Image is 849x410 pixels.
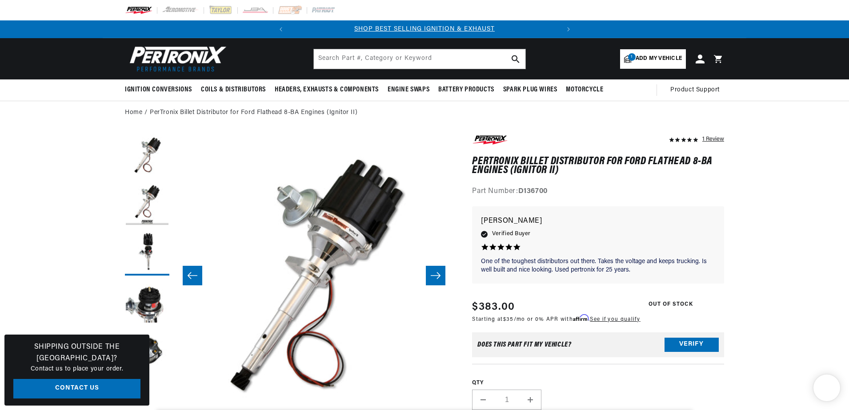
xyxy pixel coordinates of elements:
button: Translation missing: en.sections.announcements.next_announcement [560,20,577,38]
span: Out of Stock [644,299,698,310]
p: Starting at /mo or 0% APR with . [472,315,640,323]
a: Home [125,108,142,118]
span: Ignition Conversions [125,85,192,95]
button: Slide left [183,266,202,285]
summary: Motorcycle [561,79,608,100]
summary: Coils & Distributors [196,79,270,100]
summary: Ignition Conversions [125,79,196,100]
h1: PerTronix Billet Distributor for Ford Flathead 8-BA Engines (Ignitor II) [472,157,724,175]
button: Verify [665,338,719,352]
span: $383.00 [472,299,515,315]
strong: D136700 [518,188,548,195]
button: Slide right [426,266,445,285]
span: 1 [628,53,636,61]
button: Load image 2 in gallery view [125,182,169,227]
span: Product Support [670,85,720,95]
a: SHOP BEST SELLING IGNITION & EXHAUST [354,26,495,32]
span: $35 [503,317,514,322]
button: Translation missing: en.sections.announcements.previous_announcement [272,20,290,38]
summary: Engine Swaps [383,79,434,100]
a: PerTronix Billet Distributor for Ford Flathead 8-BA Engines (Ignitor II) [150,108,357,118]
span: Affirm [573,315,589,321]
p: One of the toughest distributors out there. Takes the voltage and keeps trucking. Is well built a... [481,257,715,275]
button: Load image 5 in gallery view [125,329,169,373]
button: Load image 4 in gallery view [125,280,169,324]
label: QTY [472,379,724,387]
div: 1 Review [702,134,724,144]
button: search button [506,49,525,69]
summary: Headers, Exhausts & Components [270,79,383,100]
span: Add my vehicle [636,55,682,63]
span: Spark Plug Wires [503,85,557,95]
summary: Product Support [670,79,724,101]
slideshow-component: Translation missing: en.sections.announcements.announcement_bar [103,20,746,38]
summary: Spark Plug Wires [499,79,562,100]
button: Load image 1 in gallery view [125,134,169,178]
span: Verified Buyer [492,229,530,239]
span: Motorcycle [566,85,603,95]
input: Search Part #, Category or Keyword [314,49,525,69]
div: Announcement [290,24,560,34]
span: Battery Products [438,85,494,95]
a: 1Add my vehicle [620,49,686,69]
nav: breadcrumbs [125,108,724,118]
a: See if you qualify - Learn more about Affirm Financing (opens in modal) [590,317,640,322]
div: Does This part fit My vehicle? [477,341,571,348]
div: 1 of 2 [290,24,560,34]
p: [PERSON_NAME] [481,215,715,228]
span: Headers, Exhausts & Components [275,85,379,95]
span: Engine Swaps [388,85,429,95]
img: Pertronix [125,43,227,74]
a: Contact Us [13,379,140,399]
summary: Battery Products [434,79,499,100]
button: Load image 3 in gallery view [125,231,169,276]
div: Part Number: [472,186,724,197]
span: Coils & Distributors [201,85,266,95]
h3: Shipping Outside the [GEOGRAPHIC_DATA]? [13,342,140,364]
p: Contact us to place your order. [13,364,140,374]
